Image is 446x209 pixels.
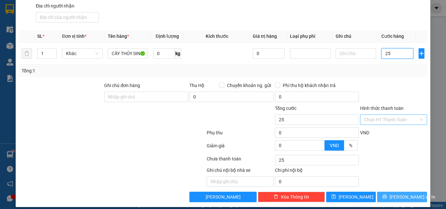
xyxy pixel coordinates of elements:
button: save[PERSON_NAME] [326,192,376,202]
span: plus [419,51,424,56]
th: Loại phụ phí [287,30,333,43]
span: Xóa Thông tin [281,193,309,201]
button: [PERSON_NAME] [189,192,256,202]
th: Ghi chú [333,30,379,43]
div: Giảm giá [206,142,274,154]
span: [PERSON_NAME] [339,193,374,201]
span: Cước hàng [381,34,404,39]
span: Tên hàng [108,34,129,39]
span: save [331,194,336,200]
label: Hình thức thanh toán [360,106,404,111]
input: VD: Bàn, Ghế [108,48,148,59]
button: delete [22,48,32,59]
label: Ghi chú đơn hàng [104,83,140,88]
span: Khác [66,49,99,58]
button: plus [419,48,424,59]
span: Kích thước [206,34,228,39]
span: Định lượng [156,34,179,39]
input: Ghi Chú [336,48,376,59]
input: Ghi chú đơn hàng [104,92,188,102]
div: Địa chỉ người nhận [36,2,99,9]
span: Thu Hộ [189,83,204,88]
input: Địa chỉ của người nhận [36,12,99,22]
span: [PERSON_NAME] [206,193,241,201]
button: deleteXóa Thông tin [258,192,325,202]
div: Phụ thu [206,129,274,141]
div: Tổng: 1 [22,67,173,74]
div: Chưa thanh toán [206,155,274,167]
span: % [349,143,352,148]
button: printer[PERSON_NAME] và In [377,192,427,202]
span: Tổng cước [275,106,296,111]
span: Phí thu hộ khách nhận trả [280,82,338,89]
span: printer [382,194,387,200]
span: Giá trị hàng [253,34,277,39]
span: VND [360,130,369,135]
span: Chuyển khoản ng. gửi [224,82,274,89]
span: SL [37,34,42,39]
div: Ghi chú nội bộ nhà xe [207,167,274,176]
span: kg [175,48,181,59]
span: delete [274,194,278,200]
input: 0 [253,48,285,59]
span: Đơn vị tính [62,34,87,39]
span: [PERSON_NAME] và In [390,193,435,201]
input: Nhập ghi chú [207,176,274,187]
span: VND [330,143,339,148]
div: Chi phí nội bộ [275,167,359,176]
